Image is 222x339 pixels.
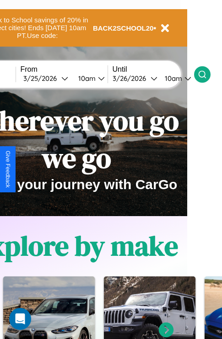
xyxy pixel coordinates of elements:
div: 3 / 25 / 2026 [23,74,61,83]
button: 10am [157,74,194,83]
button: 10am [71,74,108,83]
div: 3 / 26 / 2026 [113,74,151,83]
div: 10am [74,74,98,83]
button: 3/25/2026 [21,74,71,83]
label: Until [113,65,194,74]
label: From [21,65,108,74]
div: Give Feedback [5,151,11,188]
div: 10am [160,74,184,83]
div: Open Intercom Messenger [9,308,31,330]
b: BACK2SCHOOL20 [93,24,154,32]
